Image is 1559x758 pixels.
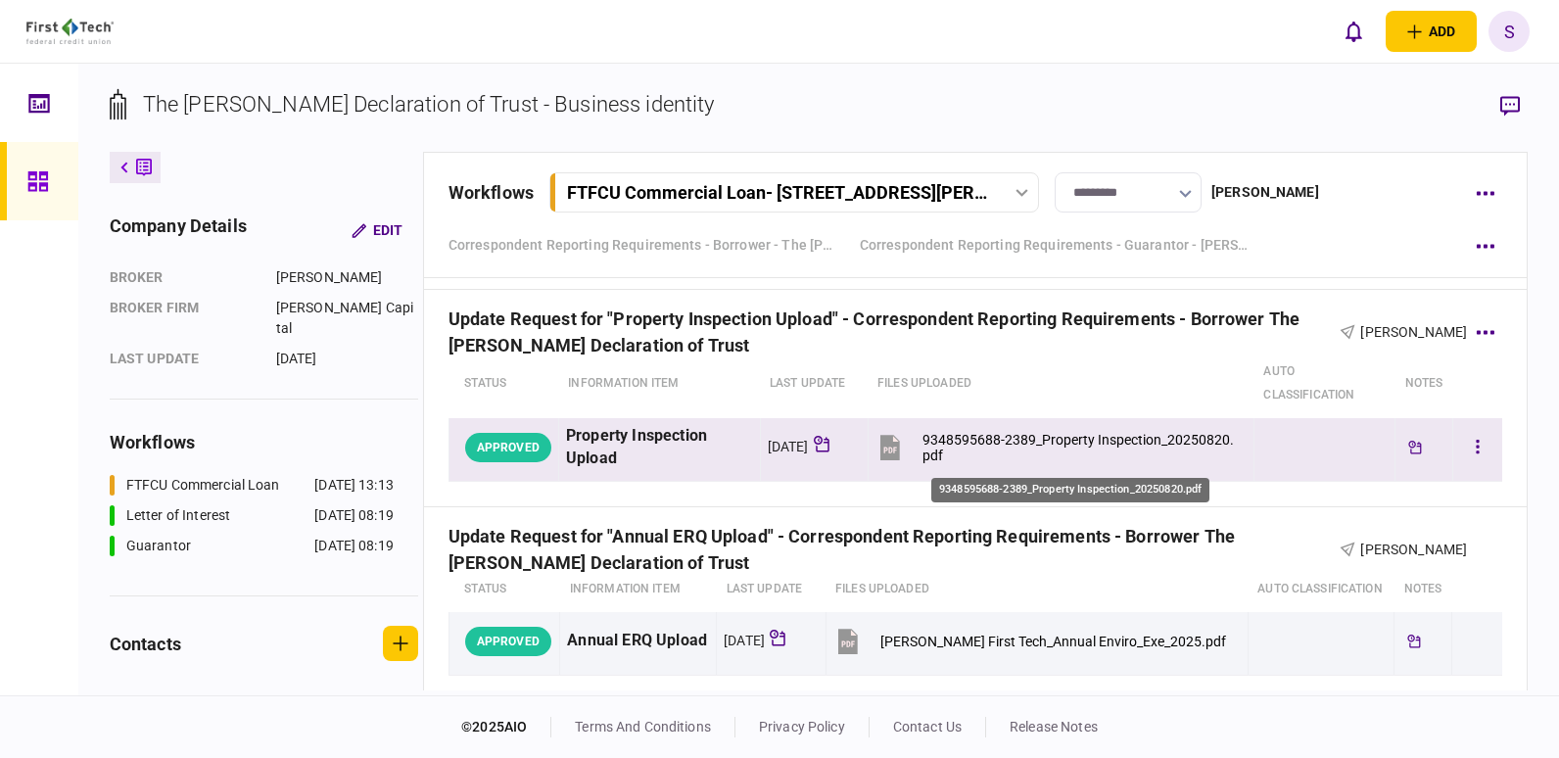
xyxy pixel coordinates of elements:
button: open adding identity options [1386,11,1477,52]
div: Broker [110,267,257,288]
th: last update [760,350,868,418]
a: privacy policy [759,719,845,734]
div: workflows [449,179,534,206]
a: Correspondent Reporting Requirements - Guarantor - [PERSON_NAME] [860,235,1252,256]
div: The [PERSON_NAME] Declaration of Trust - Business identity [143,88,715,120]
button: 9348595688-2389_Property Inspection_20250820.pdf [875,425,1237,469]
th: notes [1394,567,1452,612]
th: Information item [560,567,717,612]
div: [DATE] [276,349,418,369]
div: company details [110,213,247,248]
a: Correspondent Reporting Requirements - Borrower - The [PERSON_NAME] Declaration of Trust [449,235,840,256]
div: Update Request for "Property Inspection Upload" - Correspondent Reporting Requirements - Borrower... [449,322,1341,343]
div: FTFCU Commercial Loan - [STREET_ADDRESS][PERSON_NAME] [567,182,989,203]
div: Guarantor [126,536,191,556]
a: contact us [893,719,962,734]
div: Courtney_Chappel First Tech_Annual Enviro_Exe_2025.pdf [880,634,1226,649]
a: Guarantor[DATE] 08:19 [110,536,394,556]
div: broker firm [110,298,257,339]
th: Files uploaded [868,350,1253,418]
span: [PERSON_NAME] [1360,324,1467,340]
div: [EMAIL_ADDRESS][PERSON_NAME][DOMAIN_NAME] [245,688,372,750]
div: FTFCU Commercial Loan [126,475,280,496]
div: last update [110,349,257,369]
a: FTFCU Commercial Loan[DATE] 13:13 [110,475,394,496]
div: Property Inspection Upload [566,425,753,470]
button: S [1488,11,1530,52]
div: [DATE] [724,631,765,650]
button: Courtney_Chappel First Tech_Annual Enviro_Exe_2025.pdf [833,619,1226,663]
div: APPROVED [465,433,551,462]
div: [DATE] 08:19 [314,536,394,556]
button: FTFCU Commercial Loan- [STREET_ADDRESS][PERSON_NAME] [549,172,1039,213]
div: APPROVED [465,627,551,656]
div: Tickler available [1402,435,1428,460]
th: status [449,567,559,612]
div: Letter of Interest [126,505,230,526]
th: Files uploaded [826,567,1248,612]
div: [PERSON_NAME] [1211,182,1319,203]
div: [DATE] [768,437,809,456]
div: [DATE] 13:13 [314,475,394,496]
div: Annual ERQ Upload [567,619,709,663]
div: contacts [110,631,181,657]
div: [PERSON_NAME] [276,267,418,288]
img: client company logo [26,19,114,44]
button: open notifications list [1333,11,1374,52]
th: Information item [558,350,760,418]
div: [PERSON_NAME] Capital [276,298,418,339]
div: [DATE] 08:19 [314,505,394,526]
a: release notes [1010,719,1098,734]
th: last update [717,567,826,612]
th: auto classification [1253,350,1395,418]
th: auto classification [1248,567,1394,612]
div: Tickler available [1401,629,1427,654]
div: 9348595688-2389_Property Inspection_20250820.pdf [931,478,1209,502]
a: terms and conditions [575,719,711,734]
div: workflows [110,429,418,455]
th: notes [1395,350,1453,418]
th: status [449,350,558,418]
a: Letter of Interest[DATE] 08:19 [110,505,394,526]
div: © 2025 AIO [461,717,551,737]
div: 9348595688-2389_Property Inspection_20250820.pdf [922,432,1237,463]
button: Edit [336,213,418,248]
div: Update Request for "Annual ERQ Upload" - Correspondent Reporting Requirements - Borrower The [PER... [449,540,1341,560]
span: [PERSON_NAME] [1360,542,1467,557]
